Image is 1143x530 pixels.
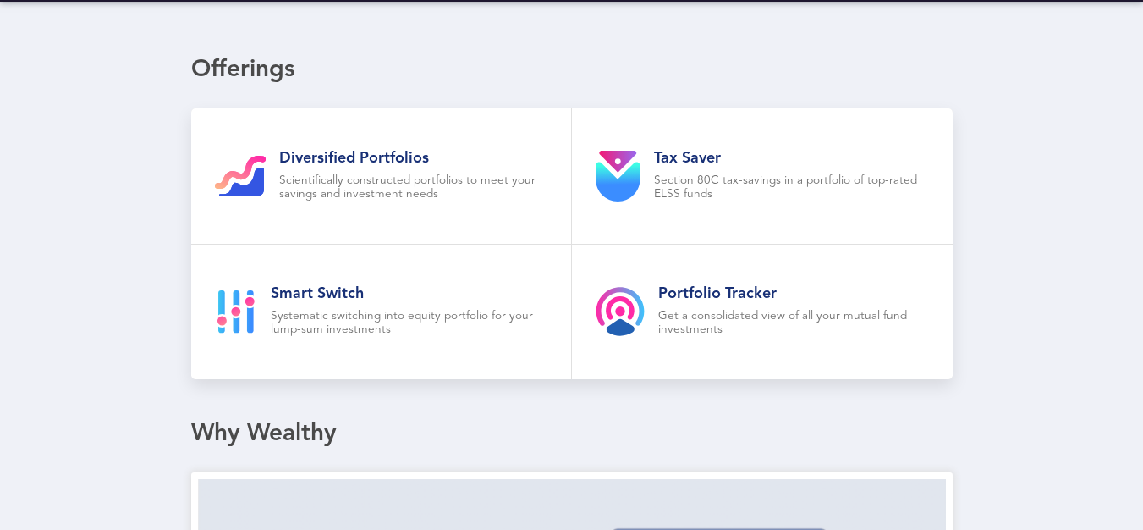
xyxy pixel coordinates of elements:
[191,245,572,380] a: Smart SwitchSystematic switching into equity portfolio for your lump-sum investments
[658,284,929,303] h2: Portfolio Tracker
[654,174,929,202] p: Section 80C tax-savings in a portfolio of top-rated ELSS funds
[572,108,953,244] a: Tax SaverSection 80C tax-savings in a portfolio of top-rated ELSS funds
[596,151,640,202] img: product-tax.svg
[658,310,929,337] p: Get a consolidated view of all your mutual fund investments
[215,290,257,334] img: smart-goal-icon.svg
[271,310,548,337] p: Systematic switching into equity portfolio for your lump-sum investments
[279,174,548,202] p: Scientifically constructed portfolios to meet your savings and investment needs
[191,108,572,244] a: Diversified PortfoliosScientifically constructed portfolios to meet your savings and investment n...
[191,56,953,85] div: Offerings
[596,287,645,336] img: product-tracker.svg
[271,284,548,303] h2: Smart Switch
[279,149,548,168] h2: Diversified Portfolios
[654,149,929,168] h2: Tax Saver
[191,420,953,449] div: Why Wealthy
[572,245,953,380] a: Portfolio TrackerGet a consolidated view of all your mutual fund investments
[215,156,266,196] img: gi-goal-icon.svg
